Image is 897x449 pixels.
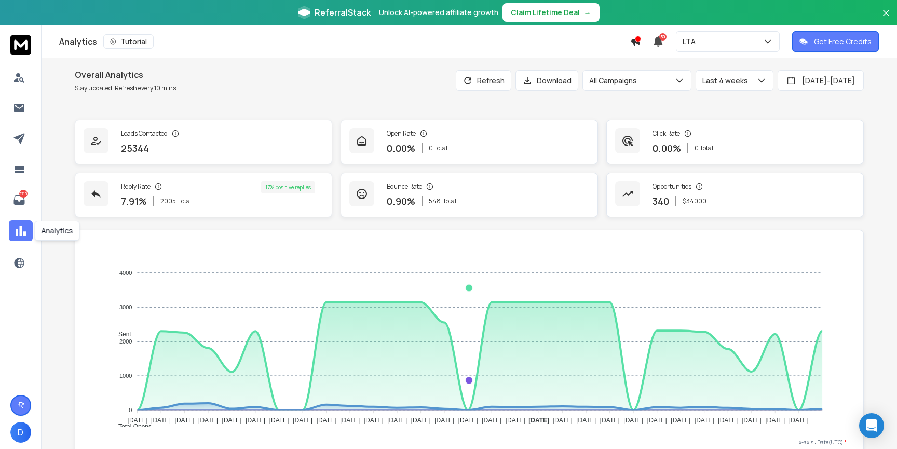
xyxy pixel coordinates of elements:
tspan: [DATE] [317,417,336,424]
tspan: 4000 [119,270,132,276]
span: Total [443,197,456,205]
tspan: [DATE] [718,417,738,424]
span: 50 [659,33,667,41]
tspan: [DATE] [482,417,502,424]
p: x-axis : Date(UTC) [92,439,847,446]
button: Download [515,70,578,91]
p: Stay updated! Refresh every 10 mins. [75,84,178,93]
a: Opportunities340$34000 [606,173,864,217]
tspan: [DATE] [435,417,455,424]
tspan: 2000 [119,338,132,345]
tspan: [DATE] [458,417,478,424]
p: 340 [653,194,669,208]
a: Reply Rate7.91%2005Total17% positive replies [75,173,332,217]
a: 2710 [9,190,30,210]
tspan: 3000 [119,304,132,310]
button: Close banner [879,6,893,31]
p: Unlock AI-powered affiliate growth [379,7,498,18]
p: 0 Total [695,144,713,152]
p: 0.90 % [387,194,415,208]
span: Total Opens [111,423,152,430]
tspan: [DATE] [388,417,407,424]
h1: Overall Analytics [75,69,178,81]
tspan: [DATE] [128,417,147,424]
tspan: [DATE] [198,417,218,424]
tspan: [DATE] [293,417,313,424]
p: LTA [683,36,700,47]
span: 2005 [160,197,176,205]
tspan: 0 [129,407,132,413]
tspan: [DATE] [222,417,242,424]
div: Analytics [35,221,80,241]
div: Open Intercom Messenger [859,413,884,438]
span: 548 [429,197,441,205]
a: Click Rate0.00%0 Total [606,120,864,164]
tspan: [DATE] [269,417,289,424]
p: 0 Total [429,144,447,152]
button: Claim Lifetime Deal→ [502,3,600,22]
tspan: [DATE] [175,417,195,424]
tspan: [DATE] [553,417,573,424]
p: Bounce Rate [387,182,422,191]
tspan: [DATE] [506,417,525,424]
tspan: [DATE] [364,417,384,424]
a: Leads Contacted25344 [75,120,332,164]
p: Last 4 weeks [702,75,752,86]
span: ReferralStack [315,6,371,19]
tspan: [DATE] [246,417,265,424]
p: All Campaigns [589,75,641,86]
p: $ 34000 [683,197,706,205]
button: Get Free Credits [792,31,879,52]
p: Open Rate [387,129,416,138]
p: 7.91 % [121,194,147,208]
button: D [10,422,31,443]
tspan: [DATE] [341,417,360,424]
span: Sent [111,331,131,338]
tspan: [DATE] [600,417,620,424]
span: → [584,7,591,18]
p: Opportunities [653,182,691,191]
tspan: [DATE] [789,417,809,424]
a: Bounce Rate0.90%548Total [341,173,598,217]
p: Refresh [477,75,505,86]
tspan: [DATE] [695,417,714,424]
tspan: [DATE] [624,417,644,424]
p: Leads Contacted [121,129,168,138]
tspan: [DATE] [671,417,691,424]
p: Get Free Credits [814,36,872,47]
p: 0.00 % [653,141,681,155]
tspan: [DATE] [647,417,667,424]
tspan: [DATE] [411,417,431,424]
button: [DATE]-[DATE] [778,70,864,91]
p: 2710 [19,190,28,198]
p: Reply Rate [121,182,151,191]
a: Open Rate0.00%0 Total [341,120,598,164]
tspan: [DATE] [577,417,596,424]
p: Download [537,75,572,86]
tspan: [DATE] [766,417,785,424]
span: Total [178,197,192,205]
tspan: [DATE] [151,417,171,424]
div: Analytics [59,34,630,49]
tspan: [DATE] [742,417,762,424]
button: Refresh [456,70,511,91]
button: Tutorial [103,34,154,49]
p: 0.00 % [387,141,415,155]
div: 17 % positive replies [261,181,315,193]
tspan: 1000 [119,373,132,379]
p: 25344 [121,141,149,155]
tspan: [DATE] [529,417,550,424]
p: Click Rate [653,129,680,138]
